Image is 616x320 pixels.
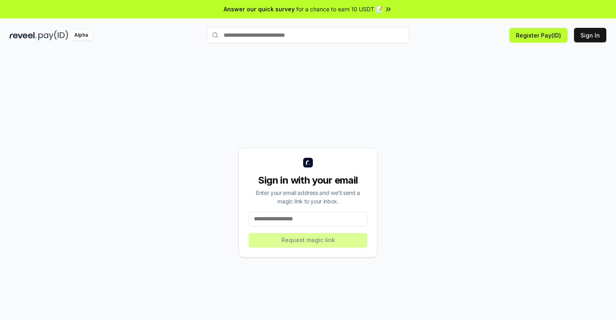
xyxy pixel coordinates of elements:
button: Sign In [574,28,606,42]
div: Enter your email address and we’ll send a magic link to your inbox. [249,188,367,205]
div: Sign in with your email [249,174,367,187]
span: for a chance to earn 10 USDT 📝 [296,5,383,13]
img: logo_small [303,158,313,167]
span: Answer our quick survey [224,5,295,13]
button: Register Pay(ID) [509,28,568,42]
img: pay_id [38,30,68,40]
div: Alpha [70,30,92,40]
img: reveel_dark [10,30,37,40]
